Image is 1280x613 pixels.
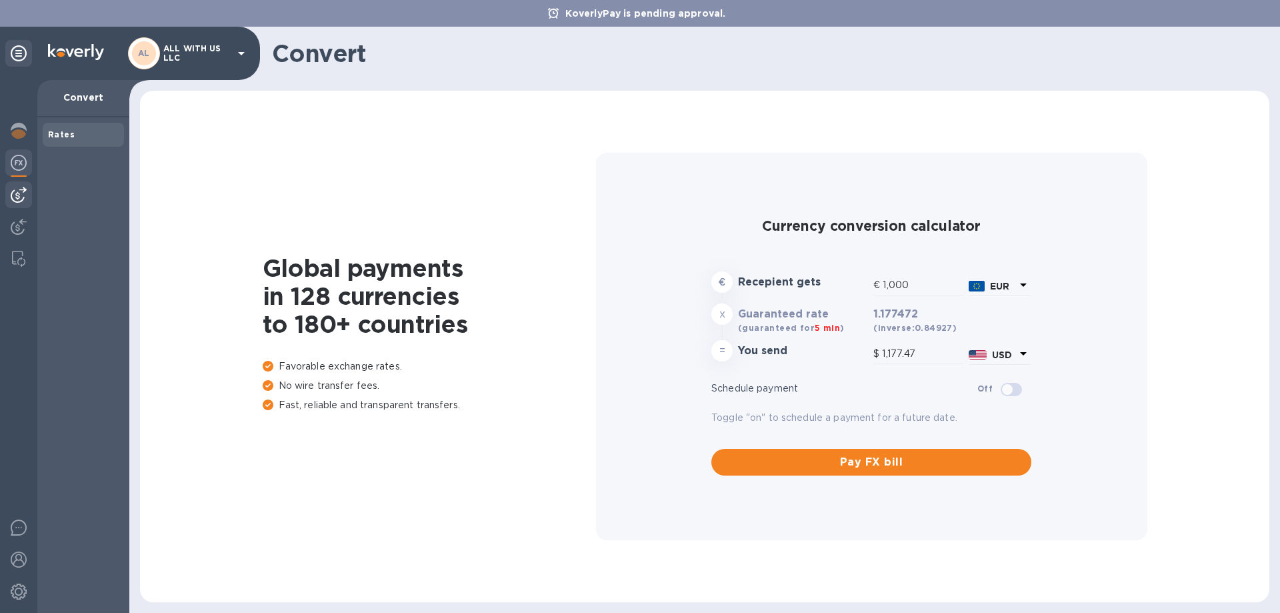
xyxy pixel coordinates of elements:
[738,345,868,358] h3: You send
[711,217,1031,234] h2: Currency conversion calculator
[722,454,1021,470] span: Pay FX bill
[873,344,882,364] div: $
[711,340,733,362] div: =
[263,360,596,374] p: Favorable exchange rates.
[263,254,596,338] h1: Global payments in 128 currencies to 180+ countries
[272,39,1259,67] h1: Convert
[738,276,868,289] h3: Recepient gets
[873,275,883,295] div: €
[163,44,230,63] p: ALL WITH US LLC
[138,48,150,58] b: AL
[977,384,993,394] b: Off
[738,308,868,321] h3: Guaranteed rate
[711,449,1031,476] button: Pay FX bill
[559,7,733,20] p: KoverlyPay is pending approval.
[5,40,32,67] div: Unpin categories
[711,382,977,396] p: Schedule payment
[263,379,596,393] p: No wire transfer fees.
[815,323,840,333] span: 5 min
[48,91,119,104] p: Convert
[48,129,75,139] b: Rates
[883,275,963,295] input: Amount
[711,411,1031,425] p: Toggle "on" to schedule a payment for a future date.
[882,344,963,364] input: Amount
[48,44,104,60] img: Logo
[992,350,1012,360] b: USD
[11,155,27,171] img: Foreign exchange
[711,303,733,325] div: x
[738,323,844,333] b: (guaranteed for )
[990,281,1009,291] b: EUR
[263,398,596,412] p: Fast, reliable and transparent transfers.
[873,323,957,333] b: (inverse: 0.84927 )
[719,277,725,287] strong: €
[969,350,987,360] img: USD
[873,308,1031,321] h3: 1.177472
